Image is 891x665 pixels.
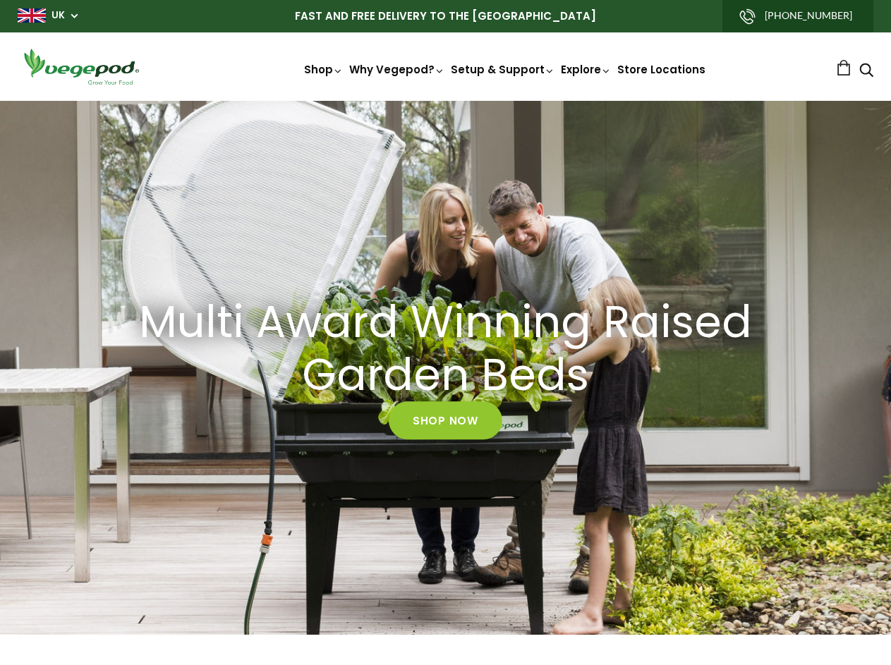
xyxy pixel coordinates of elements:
[85,296,807,402] a: Multi Award Winning Raised Garden Beds
[389,402,502,440] a: Shop Now
[859,64,873,79] a: Search
[617,62,705,77] a: Store Locations
[304,62,344,77] a: Shop
[451,62,555,77] a: Setup & Support
[18,8,46,23] img: gb_large.png
[128,296,763,402] h2: Multi Award Winning Raised Garden Beds
[18,47,145,87] img: Vegepod
[561,62,612,77] a: Explore
[51,8,65,23] a: UK
[349,62,445,77] a: Why Vegepod?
